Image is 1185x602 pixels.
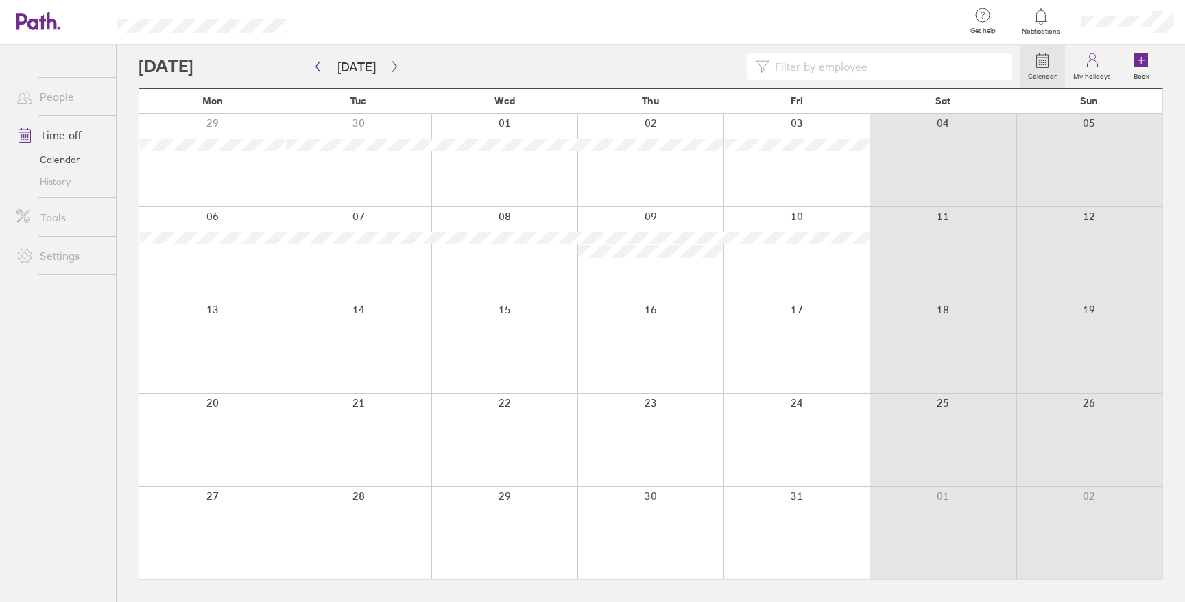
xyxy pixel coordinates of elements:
[350,95,366,106] span: Tue
[5,204,116,231] a: Tools
[935,95,950,106] span: Sat
[1125,69,1158,81] label: Book
[961,27,1005,35] span: Get help
[1020,45,1065,88] a: Calendar
[494,95,515,106] span: Wed
[1065,69,1119,81] label: My holidays
[1080,95,1098,106] span: Sun
[5,242,116,269] a: Settings
[791,95,803,106] span: Fri
[5,149,116,171] a: Calendar
[1019,27,1064,36] span: Notifications
[769,53,1004,80] input: Filter by employee
[202,95,223,106] span: Mon
[5,83,116,110] a: People
[1019,7,1064,36] a: Notifications
[642,95,659,106] span: Thu
[5,121,116,149] a: Time off
[326,56,387,78] button: [DATE]
[5,171,116,193] a: History
[1119,45,1163,88] a: Book
[1065,45,1119,88] a: My holidays
[1020,69,1065,81] label: Calendar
